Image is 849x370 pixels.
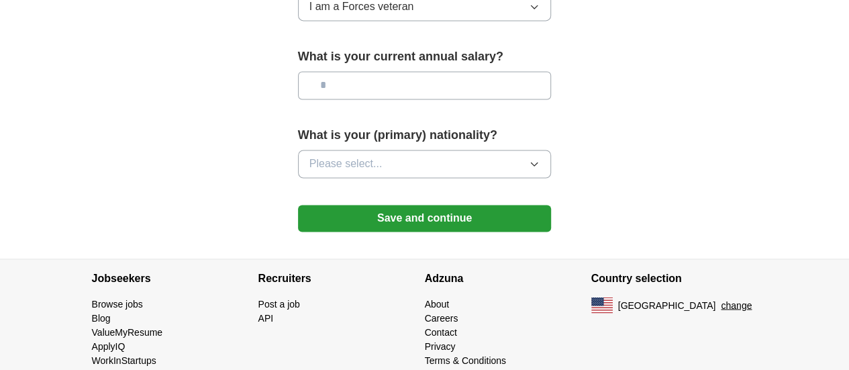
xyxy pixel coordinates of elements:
[92,340,126,351] a: ApplyIQ
[425,340,456,351] a: Privacy
[618,298,716,312] span: [GEOGRAPHIC_DATA]
[298,48,552,66] label: What is your current annual salary?
[298,150,552,178] button: Please select...
[92,298,143,309] a: Browse jobs
[721,298,752,312] button: change
[92,355,156,365] a: WorkInStartups
[298,205,552,232] button: Save and continue
[591,297,613,313] img: US flag
[425,355,506,365] a: Terms & Conditions
[591,259,758,297] h4: Country selection
[258,312,274,323] a: API
[309,156,383,172] span: Please select...
[425,298,450,309] a: About
[425,326,457,337] a: Contact
[92,326,163,337] a: ValueMyResume
[92,312,111,323] a: Blog
[298,126,552,144] label: What is your (primary) nationality?
[425,312,458,323] a: Careers
[258,298,300,309] a: Post a job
